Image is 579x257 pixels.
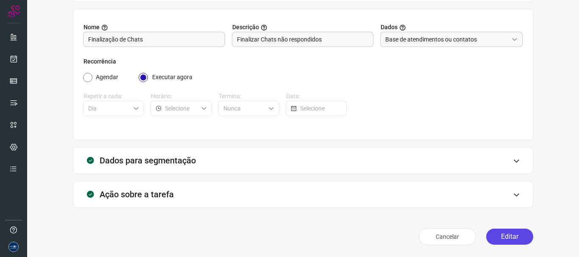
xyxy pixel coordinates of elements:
button: Editar [486,229,533,245]
input: Digite o nome para a sua tarefa. [88,32,220,47]
label: Agendar [96,73,118,82]
input: Selecione o tipo de envio [385,32,508,47]
span: Nome [84,23,100,32]
input: Forneça uma breve descrição da sua tarefa. [237,32,369,47]
h3: Ação sobre a tarefa [100,189,174,199]
label: Repetir a cada: [84,92,144,101]
label: Recorrência [84,57,523,66]
img: Logo [7,5,20,18]
img: d06bdf07e729e349525d8f0de7f5f473.png [8,242,19,252]
input: Selecione [223,101,265,116]
input: Selecione [300,101,341,116]
h3: Dados para segmentação [100,155,196,166]
input: Selecione [88,101,130,116]
label: Horário: [151,92,212,101]
span: Descrição [232,23,259,32]
span: Dados [381,23,398,32]
label: Data: [286,92,347,101]
label: Executar agora [152,73,192,82]
label: Termina: [219,92,279,101]
button: Cancelar [419,228,476,245]
input: Selecione [165,101,197,116]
